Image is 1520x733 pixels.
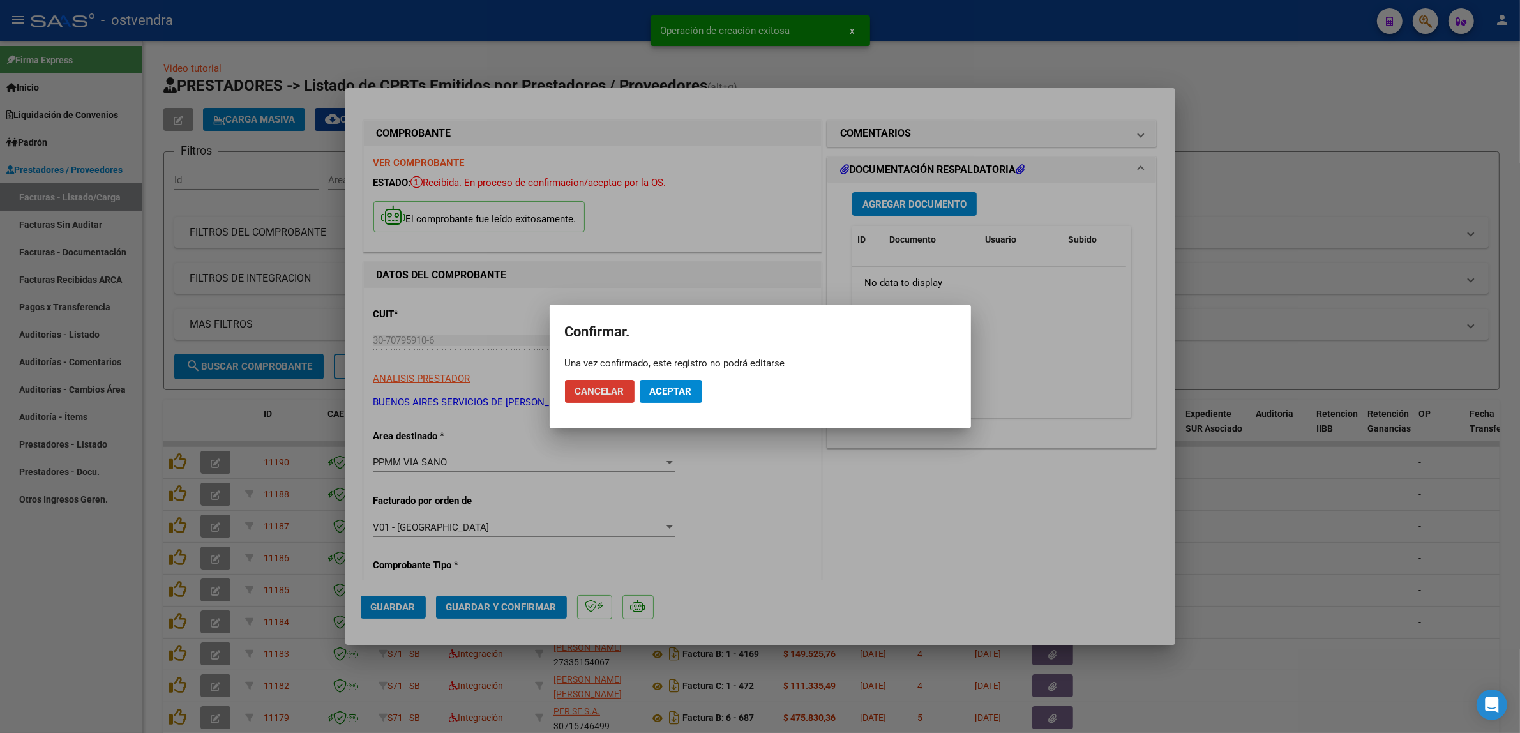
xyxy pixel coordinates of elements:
h2: Confirmar. [565,320,956,344]
span: Cancelar [575,386,624,397]
button: Cancelar [565,380,635,403]
button: Aceptar [640,380,702,403]
div: Open Intercom Messenger [1477,690,1507,720]
div: Una vez confirmado, este registro no podrá editarse [565,357,956,370]
span: Aceptar [650,386,692,397]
